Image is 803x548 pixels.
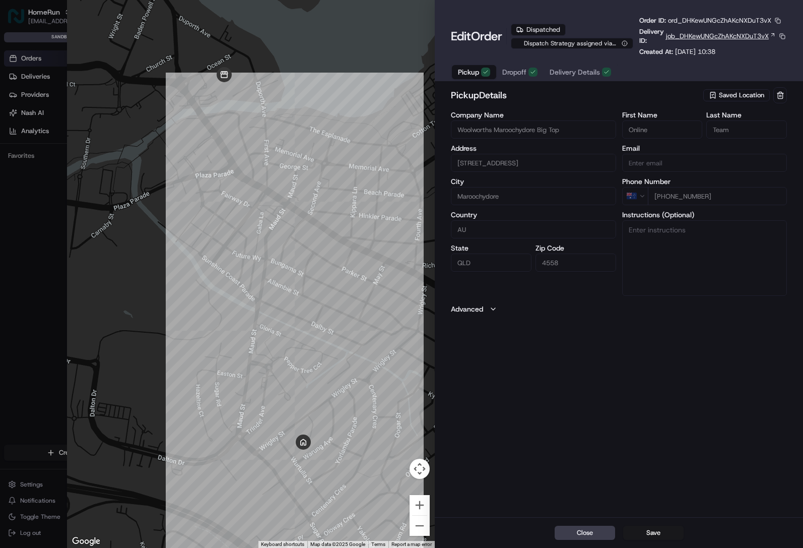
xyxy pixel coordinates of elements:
button: Map camera controls [410,459,430,479]
input: Enter last name [706,120,787,139]
input: 12-20 Ocean Street, Maroochydore, QLD 4558, AU [451,154,616,172]
span: ord_DHKewUNGcZhAKcNXDuT3vX [668,16,771,25]
span: Delivery Details [550,67,600,77]
span: Saved Location [719,91,764,100]
button: Zoom out [410,516,430,536]
label: Company Name [451,111,616,118]
a: Report a map error [391,541,432,547]
input: Enter zip code [536,254,616,272]
span: [DATE] 10:38 [675,47,715,56]
span: Pickup [458,67,479,77]
input: Enter first name [622,120,703,139]
button: Keyboard shortcuts [261,541,304,548]
button: Dispatch Strategy assigned via Automation [511,38,633,49]
label: Instructions (Optional) [622,211,787,218]
button: Zoom in [410,495,430,515]
input: Enter company name [451,120,616,139]
label: Zip Code [536,245,616,252]
label: City [451,178,616,185]
button: Close [555,526,615,540]
label: Advanced [451,304,483,314]
label: First Name [622,111,703,118]
h1: Edit [451,28,502,44]
input: Enter country [451,220,616,238]
input: Enter state [451,254,531,272]
button: Advanced [451,304,787,314]
input: Enter email [622,154,787,172]
label: Phone Number [622,178,787,185]
input: Enter city [451,187,616,205]
label: Email [622,145,787,152]
button: Save [623,526,684,540]
p: Created At: [639,47,715,56]
label: State [451,245,531,252]
a: Terms [371,541,385,547]
span: Order [471,28,502,44]
button: Saved Location [703,88,771,102]
img: Google [70,535,103,548]
a: Open this area in Google Maps (opens a new window) [70,535,103,548]
label: Last Name [706,111,787,118]
div: Delivery ID: [639,27,787,45]
label: Address [451,145,616,152]
div: Dispatched [511,24,566,36]
span: job_DHKewUNGcZhAKcNXDuT3vX [666,32,769,41]
span: Dropoff [502,67,526,77]
h2: pickup Details [451,88,701,102]
span: Dispatch Strategy assigned via Automation [516,39,620,47]
label: Country [451,211,616,218]
span: Map data ©2025 Google [310,541,365,547]
input: Enter phone number [648,187,787,205]
a: job_DHKewUNGcZhAKcNXDuT3vX [666,32,776,41]
p: Order ID: [639,16,771,25]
